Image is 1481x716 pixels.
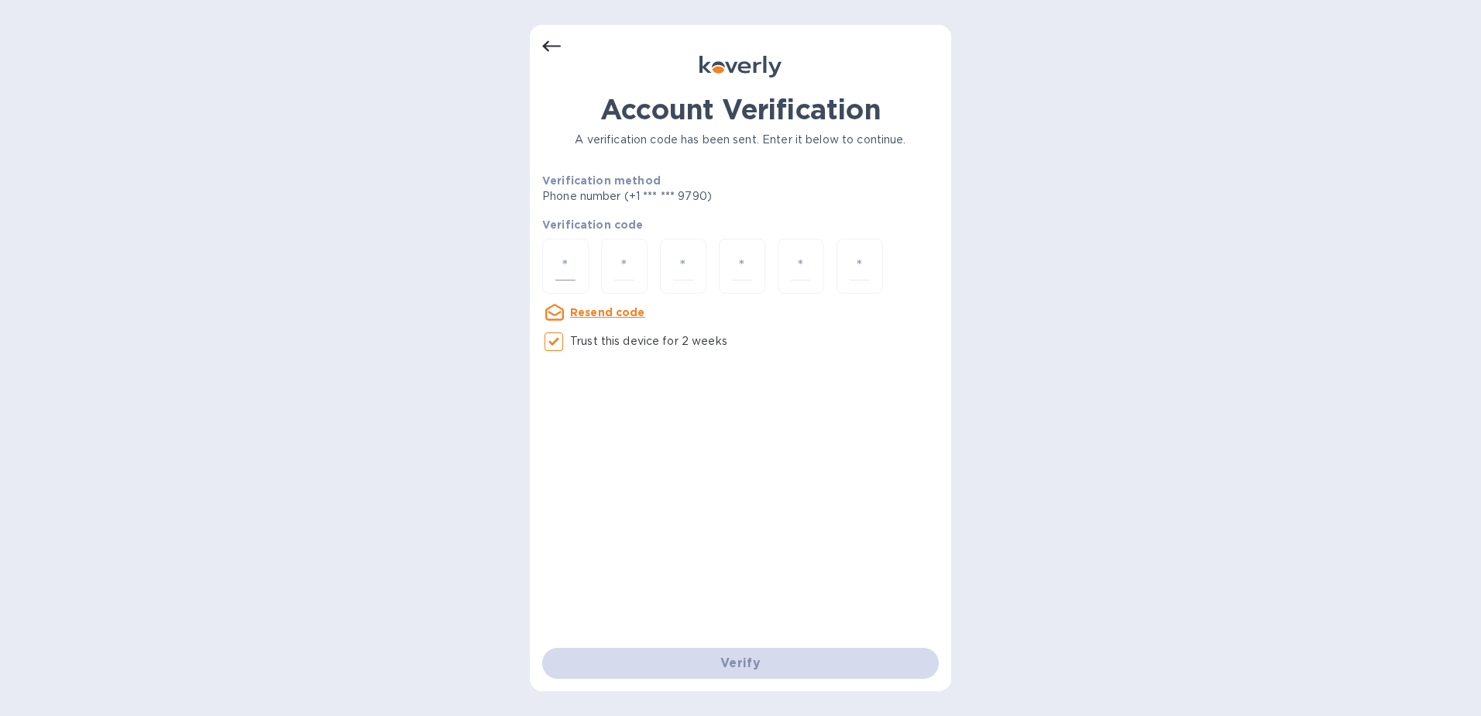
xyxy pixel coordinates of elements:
p: Phone number (+1 *** *** 9790) [542,188,830,205]
p: Verification code [542,217,939,232]
u: Resend code [570,306,645,318]
h1: Account Verification [542,93,939,126]
p: A verification code has been sent. Enter it below to continue. [542,132,939,148]
p: Trust this device for 2 weeks [570,333,727,349]
b: Verification method [542,174,661,187]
